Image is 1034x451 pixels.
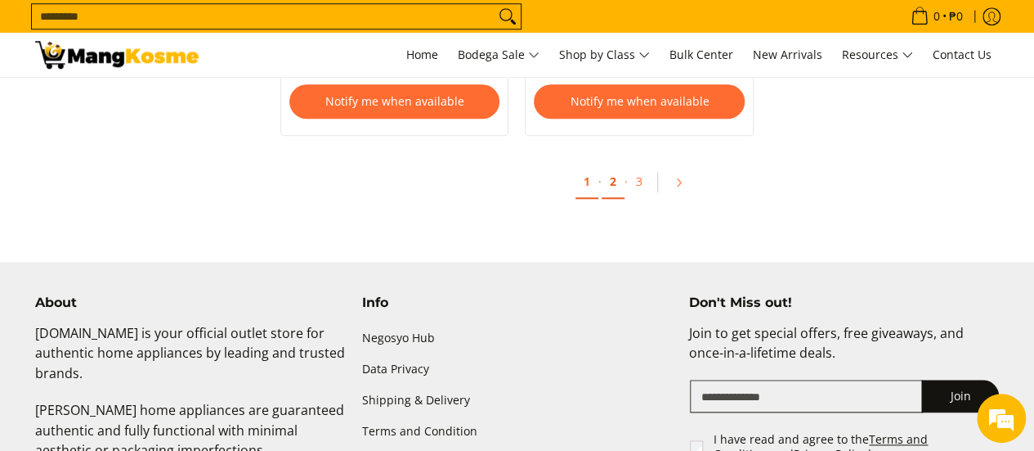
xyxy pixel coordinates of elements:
span: · [598,174,602,189]
button: Notify me when available [534,84,745,119]
a: Shop by Class [551,33,658,77]
span: Contact Us [933,47,991,62]
h4: Info [362,295,673,311]
span: Bulk Center [669,47,733,62]
nav: Main Menu [215,33,1000,77]
p: [DOMAIN_NAME] is your official outlet store for authentic home appliances by leading and trusted ... [35,323,346,400]
a: Terms and Condition [362,417,673,448]
textarea: Type your message and hit 'Enter' [8,287,311,345]
button: Join [921,380,999,413]
a: Shipping & Delivery [362,386,673,417]
span: 0 [931,11,942,22]
div: Chat with us now [85,92,275,113]
a: 2 [602,165,624,199]
span: Resources [842,45,913,65]
a: New Arrivals [745,33,830,77]
a: Resources [834,33,921,77]
a: 1 [575,165,598,199]
a: Negosyo Hub [362,323,673,354]
h4: Don't Miss out! [688,295,999,311]
span: New Arrivals [753,47,822,62]
span: We're online! [95,126,226,291]
a: Bulk Center [661,33,741,77]
span: Home [406,47,438,62]
a: Data Privacy [362,354,673,386]
p: Join to get special offers, free giveaways, and once-in-a-lifetime deals. [688,323,999,381]
h4: About [35,295,346,311]
ul: Pagination [272,160,1008,213]
a: Contact Us [924,33,1000,77]
span: Bodega Sale [458,45,539,65]
span: • [906,7,968,25]
a: 3 [628,165,651,197]
a: Home [398,33,446,77]
img: Bodega Sale Refrigerator l Mang Kosme: Home Appliances Warehouse Sale [35,41,199,69]
span: Shop by Class [559,45,650,65]
div: Minimize live chat window [268,8,307,47]
span: · [624,174,628,189]
button: Notify me when available [289,84,500,119]
button: Search [495,4,521,29]
span: ₱0 [947,11,965,22]
a: Bodega Sale [450,33,548,77]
